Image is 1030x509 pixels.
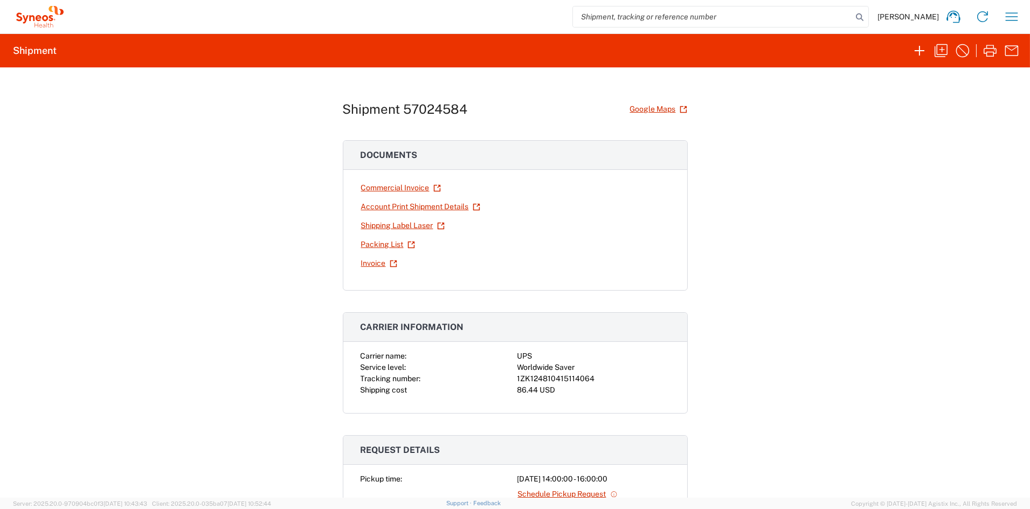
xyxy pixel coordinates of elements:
span: [DATE] 10:52:44 [227,500,271,507]
span: Documents [361,150,418,160]
span: Service level: [361,363,406,372]
a: Schedule Pickup Request [517,485,618,504]
div: 86.44 USD [517,384,670,396]
a: Packing List [361,235,416,254]
h1: Shipment 57024584 [343,101,468,117]
a: Shipping Label Laser [361,216,445,235]
span: Tracking number: [361,374,421,383]
span: Copyright © [DATE]-[DATE] Agistix Inc., All Rights Reserved [851,499,1017,508]
input: Shipment, tracking or reference number [573,6,852,27]
a: Invoice [361,254,398,273]
div: [DATE] 14:00:00 - 16:00:00 [517,473,670,485]
span: Carrier information [361,322,464,332]
div: Worldwide Saver [517,362,670,373]
a: Feedback [473,500,501,506]
span: Shipping cost [361,386,407,394]
span: Carrier name: [361,352,407,360]
a: Support [446,500,473,506]
span: [PERSON_NAME] [877,12,939,22]
span: [DATE] 10:43:43 [103,500,147,507]
div: UPS [517,350,670,362]
span: Pickup time: [361,474,403,483]
div: 1ZK124810415114064 [517,373,670,384]
span: Request details [361,445,440,455]
h2: Shipment [13,44,57,57]
a: Google Maps [630,100,688,119]
a: Account Print Shipment Details [361,197,481,216]
a: Commercial Invoice [361,178,441,197]
span: Client: 2025.20.0-035ba07 [152,500,271,507]
span: Server: 2025.20.0-970904bc0f3 [13,500,147,507]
